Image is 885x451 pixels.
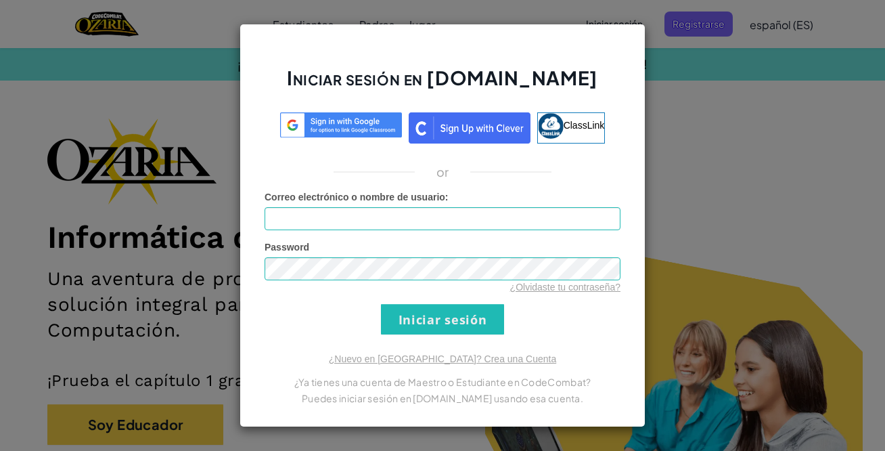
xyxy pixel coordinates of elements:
[381,304,504,335] input: Iniciar sesión
[329,353,556,364] a: ¿Nuevo en [GEOGRAPHIC_DATA]? Crea una Cuenta
[265,374,620,390] p: ¿Ya tienes una cuenta de Maestro o Estudiante en CodeCombat?
[564,120,605,131] span: ClassLink
[265,390,620,406] p: Puedes iniciar sesión en [DOMAIN_NAME] usando esa cuenta.
[265,190,449,204] label: :
[510,282,620,293] a: ¿Olvidaste tu contraseña?
[436,164,449,180] p: or
[409,112,530,144] img: clever_sso_button@2x.png
[265,192,445,202] span: Correo electrónico o nombre de usuario
[538,113,564,139] img: classlink-logo-small.png
[265,242,309,253] span: Password
[265,65,620,104] h2: Iniciar sesión en [DOMAIN_NAME]
[280,112,402,137] img: log-in-google-sso.svg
